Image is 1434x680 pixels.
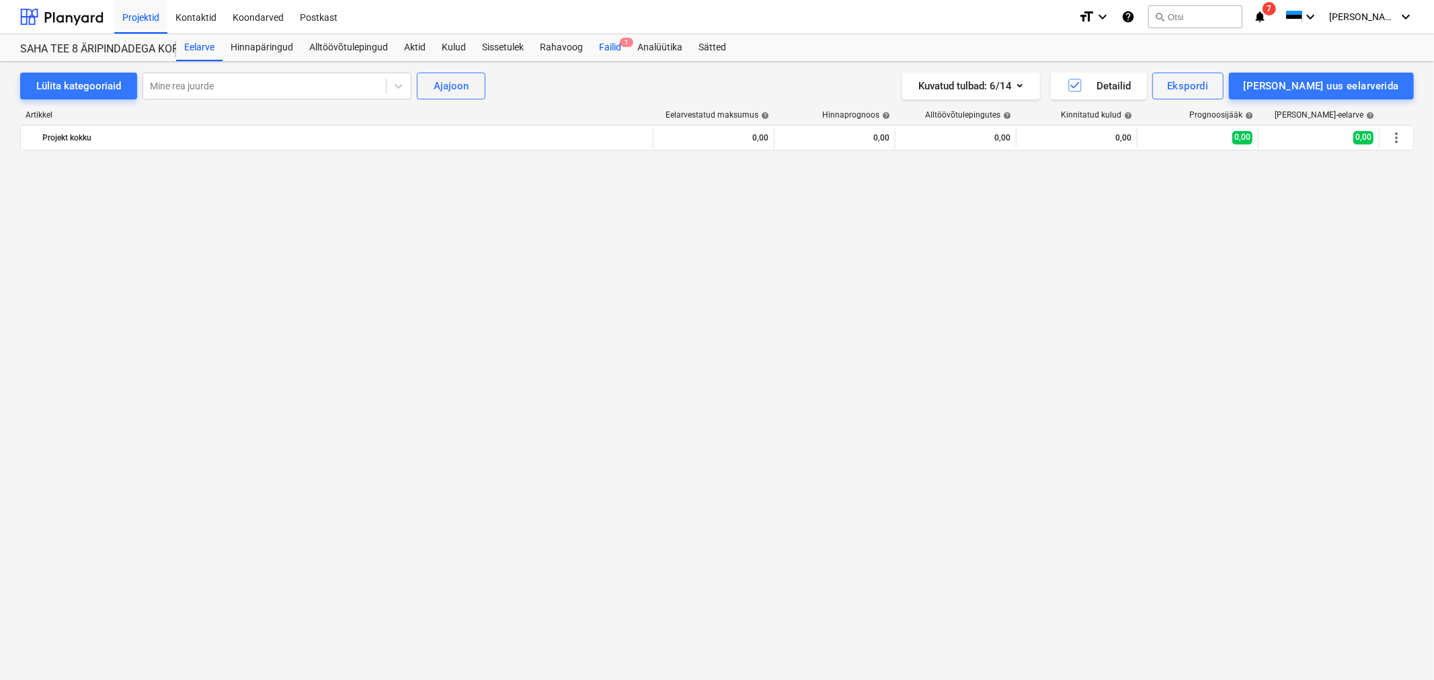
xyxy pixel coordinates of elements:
i: keyboard_arrow_down [1302,9,1318,25]
a: Analüütika [629,34,690,61]
div: [PERSON_NAME]-eelarve [1275,110,1374,120]
button: Detailid [1051,73,1147,99]
div: 0,00 [659,127,768,148]
span: help [1363,112,1374,120]
div: Artikkel [20,110,654,120]
span: help [1242,112,1253,120]
a: Sätted [690,34,734,61]
button: Ajajoon [417,73,485,99]
div: Failid [591,34,629,61]
div: Ajajoon [434,77,469,95]
button: Lülita kategooriaid [20,73,137,99]
span: 7 [1263,2,1276,15]
a: Kulud [434,34,474,61]
span: help [1000,112,1011,120]
span: [PERSON_NAME] [1329,11,1396,22]
div: Prognoosijääk [1189,110,1253,120]
div: [PERSON_NAME] uus eelarverida [1244,77,1399,95]
a: Alltöövõtulepingud [301,34,396,61]
span: help [879,112,890,120]
span: 1 [620,38,633,47]
a: Sissetulek [474,34,532,61]
i: keyboard_arrow_down [1094,9,1111,25]
a: Rahavoog [532,34,591,61]
a: Failid1 [591,34,629,61]
div: Kuvatud tulbad : 6/14 [918,77,1024,95]
button: [PERSON_NAME] uus eelarverida [1229,73,1414,99]
div: Kinnitatud kulud [1061,110,1132,120]
button: Otsi [1148,5,1242,28]
div: 0,00 [1022,127,1131,148]
div: Detailid [1067,77,1131,95]
i: notifications [1253,9,1267,25]
div: Lülita kategooriaid [36,77,121,95]
div: Hinnaprognoos [822,110,890,120]
span: 0,00 [1232,131,1252,144]
i: format_size [1078,9,1094,25]
div: SAHA TEE 8 ÄRIPINDADEGA KORTERMAJA [20,42,160,56]
span: 0,00 [1353,131,1373,144]
div: 0,00 [901,127,1010,148]
a: Hinnapäringud [223,34,301,61]
div: Eelarvestatud maksumus [666,110,769,120]
a: Aktid [396,34,434,61]
i: Abikeskus [1121,9,1135,25]
span: search [1154,11,1165,22]
iframe: Chat Widget [1367,615,1434,680]
span: Rohkem tegevusi [1388,130,1404,146]
i: keyboard_arrow_down [1398,9,1414,25]
div: Ekspordi [1167,77,1208,95]
span: help [1121,112,1132,120]
div: Alltöövõtulepingutes [925,110,1011,120]
button: Ekspordi [1152,73,1223,99]
button: Kuvatud tulbad:6/14 [902,73,1040,99]
div: Projekt kokku [42,127,647,148]
div: 0,00 [780,127,889,148]
a: Eelarve [176,34,223,61]
span: help [758,112,769,120]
